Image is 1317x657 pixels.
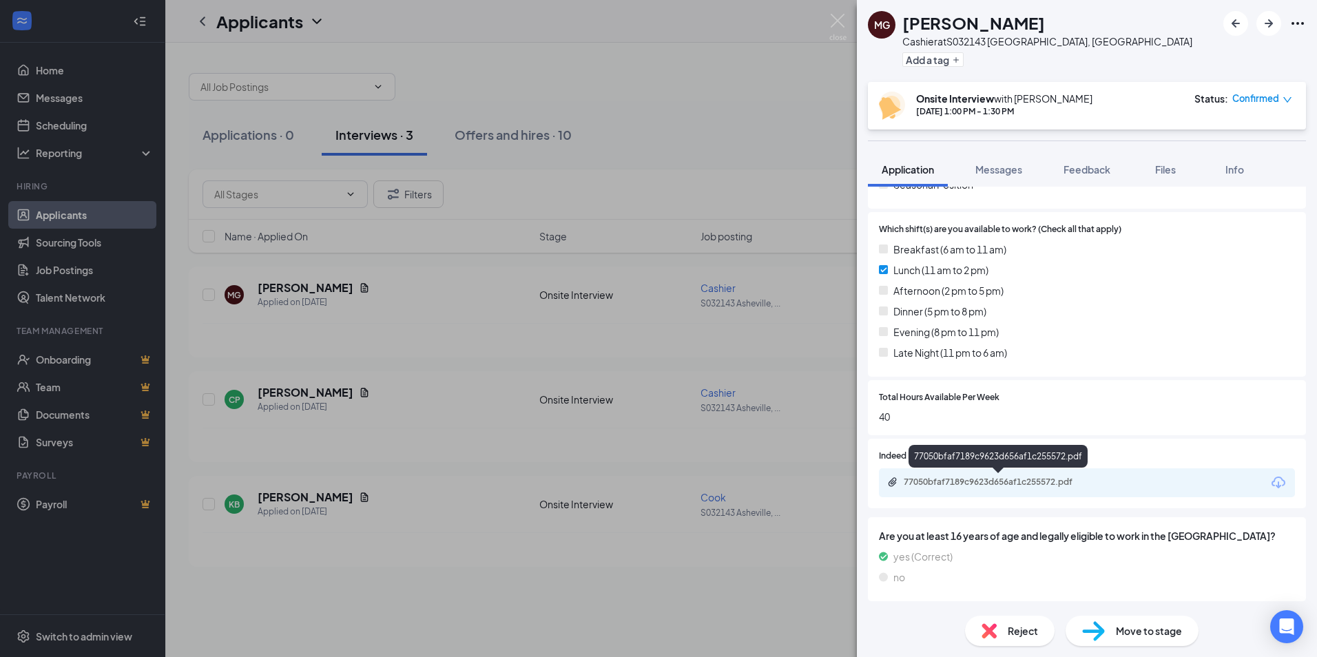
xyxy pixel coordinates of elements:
button: ArrowLeftNew [1223,11,1248,36]
span: Which shift(s) are you available to work? (Check all that apply) [879,223,1121,236]
button: ArrowRight [1256,11,1281,36]
div: 77050bfaf7189c9623d656af1c255572.pdf [904,477,1097,488]
span: Lunch (11 am to 2 pm) [893,262,988,278]
span: Files [1155,163,1176,176]
span: no [893,570,905,585]
div: Status : [1194,92,1228,105]
svg: Download [1270,474,1287,491]
h1: [PERSON_NAME] [902,11,1045,34]
span: 40 [879,409,1295,424]
span: Reject [1008,623,1038,638]
span: Afternoon (2 pm to 5 pm) [893,283,1004,298]
span: Total Hours Available Per Week [879,391,999,404]
div: [DATE] 1:00 PM - 1:30 PM [916,105,1092,117]
span: Evening (8 pm to 11 pm) [893,324,999,340]
svg: Ellipses [1289,15,1306,32]
span: Messages [975,163,1022,176]
span: Are you at least 16 years of age and legally eligible to work in the [GEOGRAPHIC_DATA]? [879,528,1295,543]
span: Late Night (11 pm to 6 am) [893,345,1007,360]
span: Indeed Resume [879,450,940,463]
span: down [1283,95,1292,105]
span: yes (Correct) [893,549,953,564]
span: Move to stage [1116,623,1182,638]
svg: Plus [952,56,960,64]
span: Breakfast (6 am to 11 am) [893,242,1006,257]
span: Feedback [1064,163,1110,176]
svg: ArrowRight [1261,15,1277,32]
b: Onsite Interview [916,92,994,105]
div: MG [874,18,890,32]
div: Open Intercom Messenger [1270,610,1303,643]
div: Cashier at S032143 [GEOGRAPHIC_DATA], [GEOGRAPHIC_DATA] [902,34,1192,48]
svg: ArrowLeftNew [1227,15,1244,32]
span: Dinner (5 pm to 8 pm) [893,304,986,319]
span: Confirmed [1232,92,1279,105]
span: Info [1225,163,1244,176]
span: Application [882,163,934,176]
div: 77050bfaf7189c9623d656af1c255572.pdf [909,445,1088,468]
button: PlusAdd a tag [902,52,964,67]
div: with [PERSON_NAME] [916,92,1092,105]
a: Paperclip77050bfaf7189c9623d656af1c255572.pdf [887,477,1110,490]
svg: Paperclip [887,477,898,488]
